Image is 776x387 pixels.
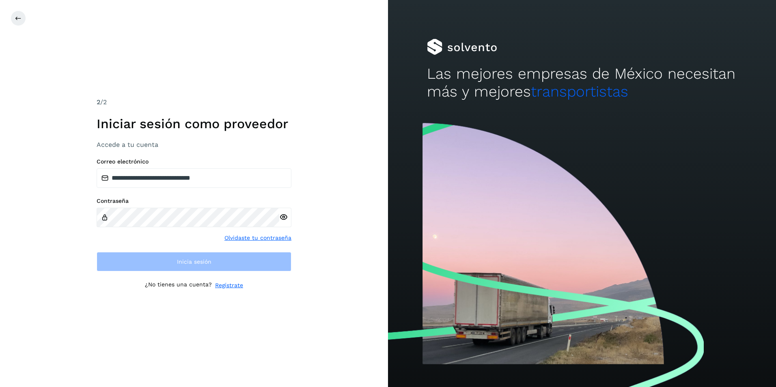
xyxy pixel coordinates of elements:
[97,198,291,204] label: Contraseña
[145,281,212,290] p: ¿No tienes una cuenta?
[97,141,291,148] h3: Accede a tu cuenta
[97,116,291,131] h1: Iniciar sesión como proveedor
[97,158,291,165] label: Correo electrónico
[531,83,628,100] span: transportistas
[97,97,291,107] div: /2
[97,98,100,106] span: 2
[427,65,737,101] h2: Las mejores empresas de México necesitan más y mejores
[215,281,243,290] a: Regístrate
[97,252,291,271] button: Inicia sesión
[224,234,291,242] a: Olvidaste tu contraseña
[177,259,211,264] span: Inicia sesión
